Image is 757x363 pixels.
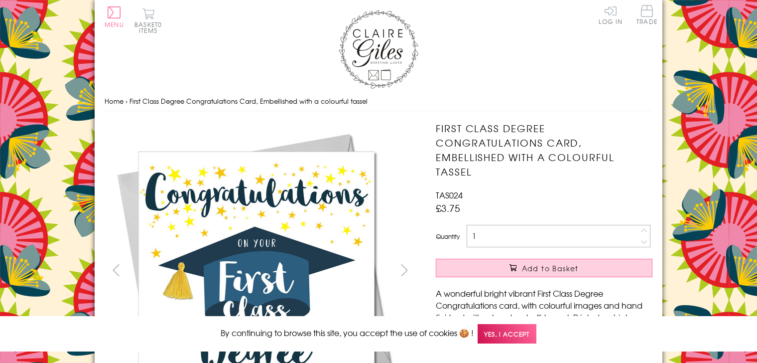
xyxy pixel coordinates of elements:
span: TAS024 [436,189,463,201]
span: › [126,96,127,106]
h1: First Class Degree Congratulations Card, Embellished with a colourful tassel [436,121,652,179]
nav: breadcrumbs [105,91,652,112]
span: Trade [636,5,657,24]
p: A wonderful bright vibrant First Class Degree Congratulations card, with colourful images and han... [436,287,652,347]
button: Menu [105,6,124,27]
a: Trade [636,5,657,26]
button: Basket0 items [134,8,162,33]
label: Quantity [436,232,460,241]
span: £3.75 [436,201,460,215]
span: Add to Basket [522,263,579,273]
a: Home [105,96,124,106]
button: Add to Basket [436,259,652,277]
button: next [393,259,416,281]
button: prev [105,259,127,281]
span: First Class Degree Congratulations Card, Embellished with a colourful tassel [129,96,368,106]
span: Yes, I accept [478,324,536,344]
span: Menu [105,20,124,29]
span: 0 items [139,20,162,35]
a: Log In [599,5,623,24]
img: Claire Giles Greetings Cards [339,10,418,89]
